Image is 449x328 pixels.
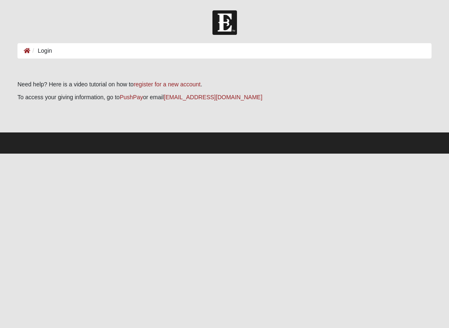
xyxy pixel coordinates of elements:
p: To access your giving information, go to or email [17,93,432,102]
p: Need help? Here is a video tutorial on how to . [17,80,432,89]
a: [EMAIL_ADDRESS][DOMAIN_NAME] [164,94,262,100]
a: register for a new account [133,81,200,88]
a: PushPay [120,94,143,100]
li: Login [30,47,52,55]
img: Church of Eleven22 Logo [212,10,237,35]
